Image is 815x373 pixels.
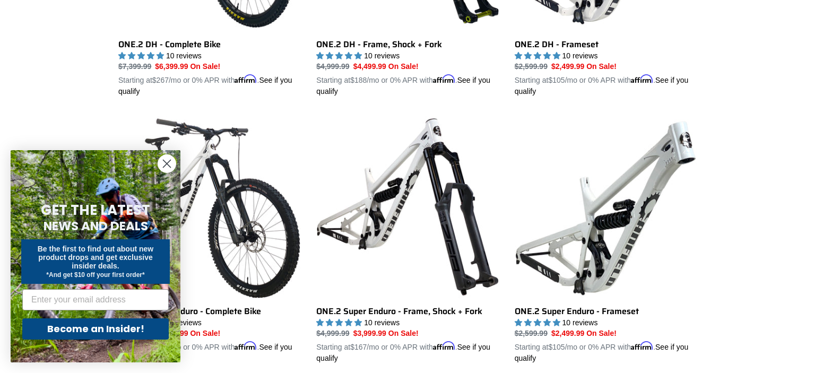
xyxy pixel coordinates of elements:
button: Become an Insider! [22,318,169,340]
input: Enter your email address [22,289,169,310]
span: GET THE LATEST [41,201,150,220]
span: Be the first to find out about new product drops and get exclusive insider deals. [38,245,154,270]
button: Close dialog [158,154,176,173]
span: NEWS AND DEALS [44,218,148,235]
span: *And get $10 off your first order* [46,271,144,279]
